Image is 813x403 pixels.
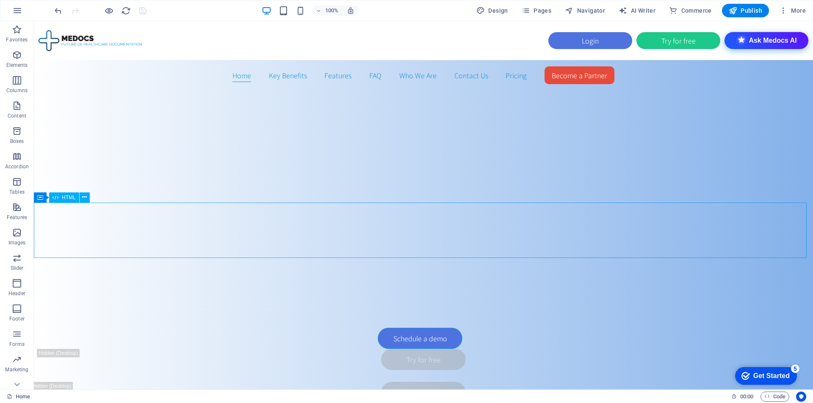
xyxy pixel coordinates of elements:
p: Content [8,112,26,119]
button: Commerce [666,4,715,17]
p: Columns [6,87,28,94]
p: Boxes [10,138,24,145]
span: Code [764,392,785,402]
h6: Session time [731,392,754,402]
div: Design (Ctrl+Alt+Y) [473,4,512,17]
p: Tables [9,189,25,195]
i: Undo: Change website name (Ctrl+Z) [53,6,63,16]
div: 5 [63,2,71,10]
p: Images [8,239,26,246]
button: reload [121,5,131,16]
p: Features [7,214,27,221]
span: Pages [522,6,551,15]
div: Get Started 5 items remaining, 0% complete [7,4,69,22]
button: 100% [312,5,342,16]
span: HTML [62,195,76,200]
span: Commerce [669,6,712,15]
p: Accordion [5,163,29,170]
span: Design [476,6,508,15]
span: Navigator [565,6,605,15]
span: : [746,393,747,400]
p: Marketing [5,366,28,373]
button: undo [53,5,63,16]
span: AI Writer [619,6,655,15]
span: More [779,6,806,15]
h6: 100% [325,5,338,16]
i: On resize automatically adjust zoom level to fit chosen device. [347,7,354,14]
p: Header [8,290,25,297]
button: Navigator [561,4,608,17]
p: Footer [9,315,25,322]
button: Usercentrics [796,392,806,402]
p: Elements [6,62,28,69]
button: Pages [518,4,555,17]
p: Slider [11,265,24,271]
button: Design [473,4,512,17]
div: Get Started [25,9,61,17]
button: Code [760,392,789,402]
p: Forms [9,341,25,348]
span: Publish [729,6,762,15]
button: AI Writer [615,4,659,17]
p: Favorites [6,36,28,43]
button: Publish [722,4,769,17]
span: 00 00 [740,392,753,402]
a: Click to cancel selection. Double-click to open Pages [7,392,30,402]
button: More [776,4,809,17]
